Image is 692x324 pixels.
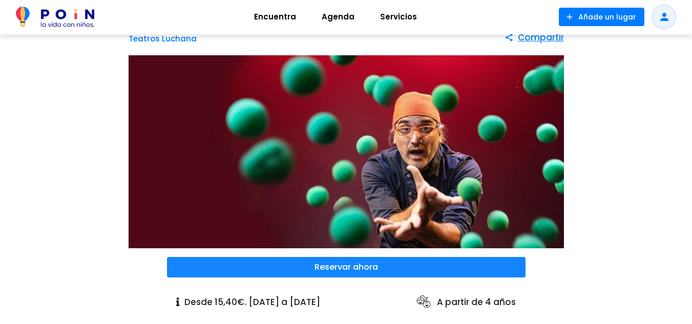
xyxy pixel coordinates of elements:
img: POiN [16,7,94,27]
p: Desde 15,40€. [DATE] a [DATE] [176,296,320,309]
a: Servicios [367,5,430,29]
button: Añade un lugar [559,8,644,26]
button: Compartir [505,28,564,47]
p: A partir de 4 años [415,294,516,310]
a: Agenda [309,5,367,29]
span: Agenda [317,9,359,25]
span: Encuentra [249,9,301,25]
a: Encuentra [241,5,309,29]
span: Servicios [375,9,422,25]
img: ages icon [415,294,432,310]
a: Teatros Luchana [129,33,197,44]
img: 'La Magia Está En Ti' en Madrid [129,55,564,249]
button: Reservar ahora [167,257,526,277]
